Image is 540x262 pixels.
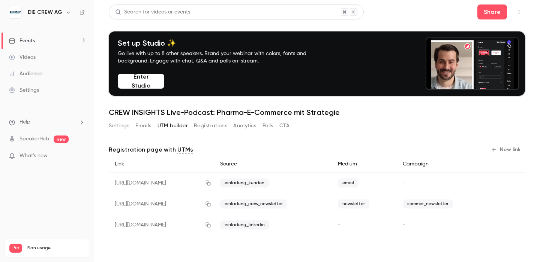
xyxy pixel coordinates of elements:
span: sommer_newsletter [403,199,453,208]
button: Polls [262,120,273,132]
span: newsletter [338,199,369,208]
div: Events [9,37,35,45]
span: new [54,135,69,143]
button: Enter Studio [118,74,164,89]
div: Source [214,156,332,173]
div: Videos [9,54,36,61]
a: SpeakerHub [19,135,49,143]
span: Help [19,118,30,126]
span: einladung_kunden [220,179,269,188]
button: New link [488,144,525,156]
div: [URL][DOMAIN_NAME] [109,194,214,214]
span: - [403,180,405,186]
div: Search for videos or events [115,8,190,16]
button: Analytics [233,120,256,132]
span: einladung_crew_newsletter [220,199,287,208]
span: einladung_linkedin [220,220,269,229]
img: DIE CREW AG [9,6,21,18]
span: What's new [19,152,48,160]
span: Pro [9,244,22,253]
iframe: Noticeable Trigger [76,153,85,159]
h4: Set up Studio ✨ [118,39,324,48]
button: Settings [109,120,129,132]
div: Medium [332,156,397,173]
span: - [338,222,340,228]
div: Settings [9,86,39,94]
h6: DIE CREW AG [28,9,62,16]
span: Plan usage [27,245,84,251]
div: [URL][DOMAIN_NAME] [109,173,214,194]
div: Campaign [397,156,489,173]
button: Share [477,4,507,19]
h1: CREW INSIGHTS Live-Podcast: Pharma-E-Commerce mit Strategie [109,108,525,117]
a: UTMs [177,145,193,154]
span: email [338,179,358,188]
button: UTM builder [157,120,188,132]
div: [URL][DOMAIN_NAME] [109,214,214,235]
button: CTA [279,120,289,132]
button: Registrations [194,120,227,132]
p: Registration page with [109,145,193,154]
div: Link [109,156,214,173]
p: Go live with up to 8 other speakers. Brand your webinar with colors, fonts and background. Engage... [118,50,324,65]
div: Audience [9,70,42,77]
button: Emails [135,120,151,132]
span: - [403,222,405,228]
li: help-dropdown-opener [9,118,85,126]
